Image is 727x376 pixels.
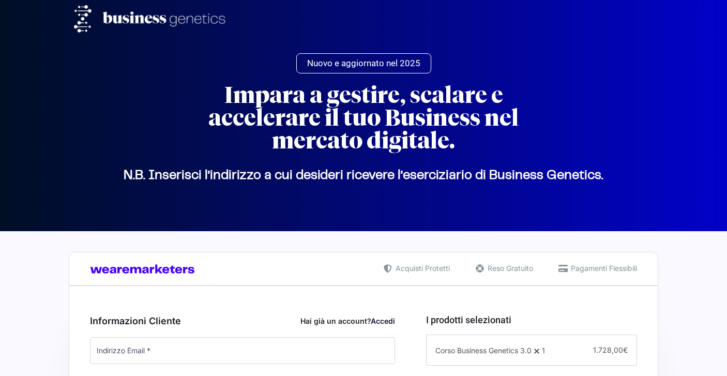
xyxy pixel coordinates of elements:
[300,315,395,326] div: Hai già un account?
[307,59,420,68] span: Nuovo e aggiornato nel 2025
[393,263,450,274] span: Acquisti Protetti
[435,346,532,355] span: Corso Business Genetics 3.0
[371,317,395,325] a: Accedi
[74,175,653,176] p: N.B. Inserisci l’indirizzo a cui desideri ricevere l’eserciziario di Business Genetics.
[90,337,395,364] input: Indirizzo Email *
[90,314,395,328] h3: Informazioni Cliente
[485,263,533,274] span: Reso Gratuito
[593,345,628,354] span: 1.728,00
[296,53,431,73] a: Nuovo e aggiornato nel 2025
[568,263,637,274] span: Pagamenti Flessibili
[623,345,628,354] span: €
[542,346,545,355] span: 1
[177,84,550,152] h2: Impara a gestire, scalare e accelerare il tuo Business nel mercato digitale.
[426,313,637,327] h3: I prodotti selezionati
